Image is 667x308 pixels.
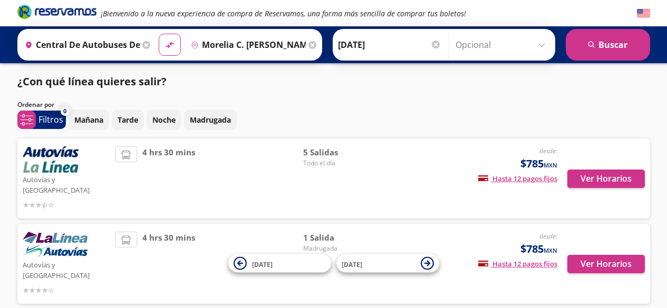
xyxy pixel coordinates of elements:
button: Buscar [566,29,650,61]
p: Madrugada [190,114,231,125]
small: MXN [544,246,557,254]
em: desde: [539,146,557,155]
button: Tarde [112,110,144,130]
a: Brand Logo [17,4,96,23]
button: Madrugada [184,110,237,130]
p: Tarde [118,114,138,125]
span: $785 [520,156,557,172]
button: [DATE] [228,254,331,273]
small: MXN [544,161,557,169]
button: English [637,7,650,20]
span: 4 hrs 30 mins [142,232,195,296]
input: Buscar Destino [187,32,306,58]
em: ¡Bienvenido a la nueva experiencia de compra de Reservamos, una forma más sencilla de comprar tus... [101,8,466,18]
input: Elegir Fecha [338,32,441,58]
span: Hasta 12 pagos fijos [478,259,557,269]
button: Ver Horarios [567,170,645,188]
span: 0 [63,107,66,116]
p: Mañana [74,114,103,125]
span: Todo el día [303,158,377,168]
span: $785 [520,241,557,257]
p: Filtros [38,113,63,126]
p: Autovías y [GEOGRAPHIC_DATA] [23,258,110,281]
span: Hasta 12 pagos fijos [478,174,557,183]
p: Noche [152,114,176,125]
img: Autovías y La Línea [23,146,79,173]
span: [DATE] [252,260,273,269]
input: Opcional [456,32,550,58]
button: Noche [147,110,181,130]
p: ¿Con qué línea quieres salir? [17,74,167,90]
p: Autovías y [GEOGRAPHIC_DATA] [23,173,110,195]
button: [DATE] [336,254,439,273]
button: Mañana [69,110,109,130]
p: Ordenar por [17,100,54,110]
input: Buscar Origen [21,32,140,58]
button: 0Filtros [17,111,66,129]
span: Madrugada [303,244,377,253]
span: 5 Salidas [303,146,377,158]
span: 4 hrs 30 mins [142,146,195,211]
span: [DATE] [342,260,362,269]
img: Autovías y La Línea [23,232,88,258]
i: Brand Logo [17,4,96,19]
em: desde: [539,232,557,241]
button: Ver Horarios [567,255,645,273]
span: 1 Salida [303,232,377,244]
